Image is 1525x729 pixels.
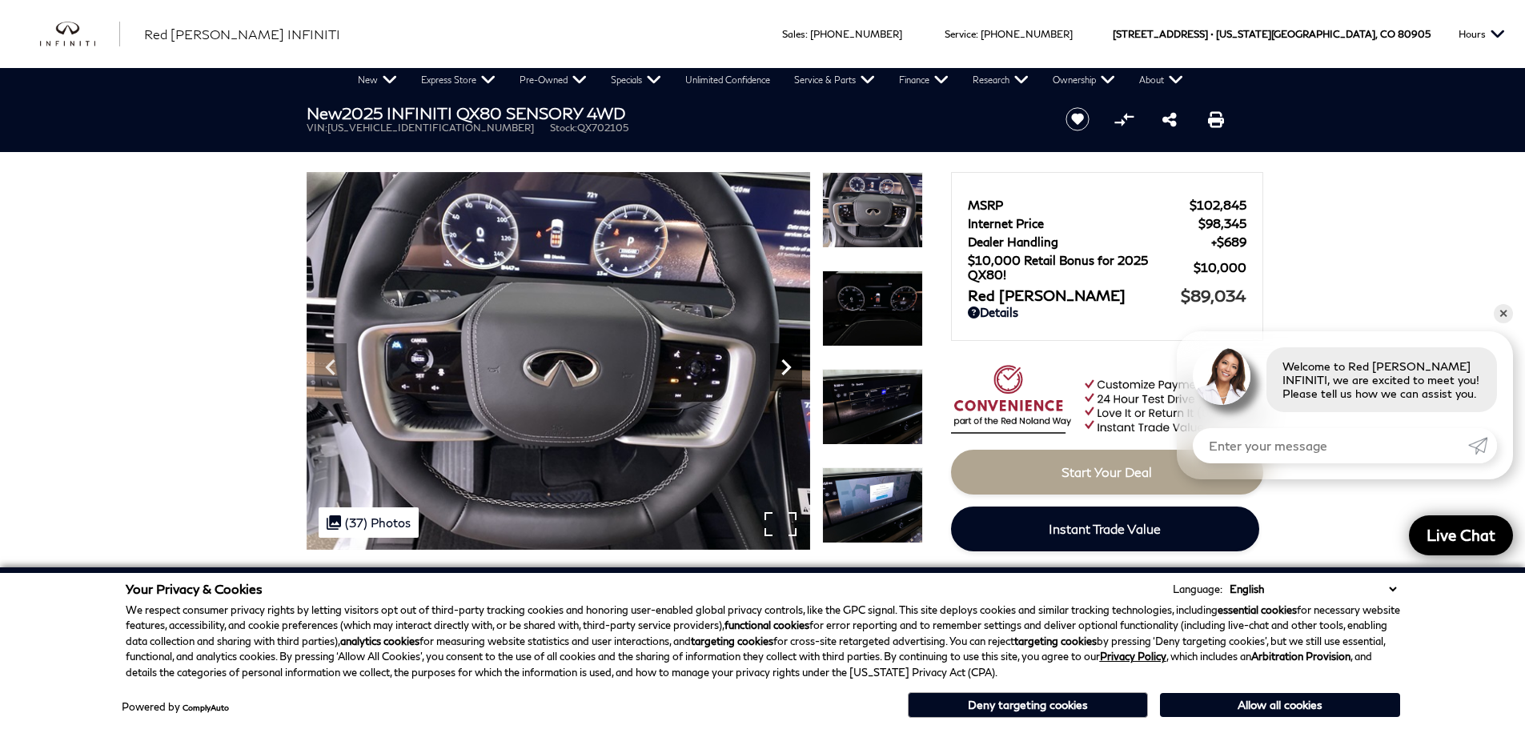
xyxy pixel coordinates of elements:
[122,702,229,712] div: Powered by
[822,172,923,248] img: New 2025 RADIANT WHITE INFINITI SENSORY 4WD image 19
[1061,464,1152,479] span: Start Your Deal
[319,507,419,538] div: (37) Photos
[968,286,1246,305] a: Red [PERSON_NAME] $89,034
[1127,68,1195,92] a: About
[724,619,809,631] strong: functional cookies
[976,28,978,40] span: :
[307,103,342,122] strong: New
[782,28,805,40] span: Sales
[1112,107,1136,131] button: Compare Vehicle
[968,305,1246,319] a: Details
[822,270,923,346] img: New 2025 RADIANT WHITE INFINITI SENSORY 4WD image 20
[945,28,976,40] span: Service
[307,122,327,134] span: VIN:
[968,286,1181,304] span: Red [PERSON_NAME]
[1211,234,1246,249] span: $689
[968,234,1211,249] span: Dealer Handling
[951,507,1259,551] a: Instant Trade Value
[822,467,923,543] img: New 2025 RADIANT WHITE INFINITI SENSORY 4WD image 22
[346,68,1195,92] nav: Main Navigation
[577,122,628,134] span: QX702105
[183,703,229,712] a: ComplyAuto
[409,68,508,92] a: Express Store
[40,22,120,47] a: infiniti
[1160,693,1400,717] button: Allow all cookies
[1208,110,1224,129] a: Print this New 2025 INFINITI QX80 SENSORY 4WD
[340,635,419,647] strong: analytics cookies
[40,22,120,47] img: INFINITI
[1100,650,1166,663] a: Privacy Policy
[968,198,1190,212] span: MSRP
[1409,515,1513,555] a: Live Chat
[968,234,1246,249] a: Dealer Handling $689
[1226,581,1400,597] select: Language Select
[1193,428,1468,463] input: Enter your message
[908,692,1148,718] button: Deny targeting cookies
[691,635,773,647] strong: targeting cookies
[822,369,923,445] img: New 2025 RADIANT WHITE INFINITI SENSORY 4WD image 21
[307,172,810,550] img: New 2025 RADIANT WHITE INFINITI SENSORY 4WD image 19
[1014,635,1097,647] strong: targeting cookies
[126,581,263,596] span: Your Privacy & Cookies
[961,68,1041,92] a: Research
[1193,347,1250,405] img: Agent profile photo
[968,253,1246,282] a: $10,000 Retail Bonus for 2025 QX80! $10,000
[1162,110,1177,129] a: Share this New 2025 INFINITI QX80 SENSORY 4WD
[599,68,673,92] a: Specials
[981,28,1073,40] a: [PHONE_NUMBER]
[673,68,782,92] a: Unlimited Confidence
[315,343,347,391] div: Previous
[550,122,577,134] span: Stock:
[968,198,1246,212] a: MSRP $102,845
[951,450,1263,495] a: Start Your Deal
[1181,286,1246,305] span: $89,034
[1266,347,1497,412] div: Welcome to Red [PERSON_NAME] INFINITI, we are excited to meet you! Please tell us how we can assi...
[770,343,802,391] div: Next
[327,122,534,134] span: [US_VEHICLE_IDENTIFICATION_NUMBER]
[144,25,340,44] a: Red [PERSON_NAME] INFINITI
[1173,584,1222,595] div: Language:
[1049,521,1161,536] span: Instant Trade Value
[1468,428,1497,463] a: Submit
[1218,603,1297,616] strong: essential cookies
[1198,216,1246,230] span: $98,345
[126,603,1400,681] p: We respect consumer privacy rights by letting visitors opt out of third-party tracking cookies an...
[968,216,1198,230] span: Internet Price
[805,28,808,40] span: :
[307,104,1039,122] h1: 2025 INFINITI QX80 SENSORY 4WD
[968,216,1246,230] a: Internet Price $98,345
[968,253,1194,282] span: $10,000 Retail Bonus for 2025 QX80!
[144,26,340,42] span: Red [PERSON_NAME] INFINITI
[810,28,902,40] a: [PHONE_NUMBER]
[1251,650,1350,663] strong: Arbitration Provision
[508,68,599,92] a: Pre-Owned
[1419,525,1503,545] span: Live Chat
[1194,260,1246,274] span: $10,000
[346,68,409,92] a: New
[887,68,961,92] a: Finance
[1060,106,1095,132] button: Save vehicle
[782,68,887,92] a: Service & Parts
[1041,68,1127,92] a: Ownership
[1190,198,1246,212] span: $102,845
[1113,28,1431,40] a: [STREET_ADDRESS] • [US_STATE][GEOGRAPHIC_DATA], CO 80905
